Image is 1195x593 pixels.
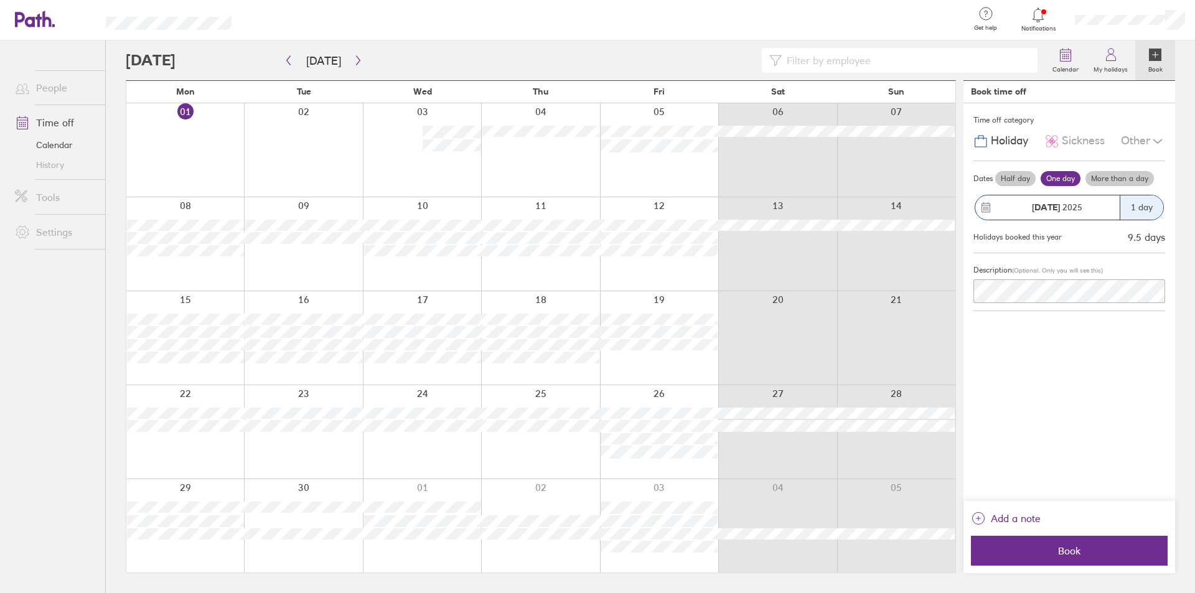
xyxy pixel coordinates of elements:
span: 2025 [1032,202,1082,212]
span: Thu [533,86,548,96]
a: My holidays [1086,40,1135,80]
label: Book [1141,62,1170,73]
button: [DATE] 20251 day [973,189,1165,226]
div: Other [1121,129,1165,153]
span: Wed [413,86,432,96]
a: Tools [5,185,105,210]
span: (Optional. Only you will see this) [1012,266,1103,274]
span: Sickness [1062,134,1105,147]
span: Get help [965,24,1006,32]
label: Half day [995,171,1036,186]
a: Calendar [5,135,105,155]
label: My holidays [1086,62,1135,73]
div: 1 day [1120,195,1163,220]
a: People [5,75,105,100]
button: Add a note [971,508,1041,528]
span: Mon [176,86,195,96]
strong: [DATE] [1032,202,1060,213]
span: Dates [973,174,993,183]
button: Book [971,536,1168,566]
a: Notifications [1018,6,1059,32]
span: Sat [771,86,785,96]
input: Filter by employee [782,49,1030,72]
div: Time off category [973,111,1165,129]
span: Fri [654,86,665,96]
div: 9.5 days [1128,231,1165,243]
a: History [5,155,105,175]
a: Time off [5,110,105,135]
a: Book [1135,40,1175,80]
a: Settings [5,220,105,245]
label: Calendar [1045,62,1086,73]
div: Holidays booked this year [973,233,1062,241]
a: Calendar [1045,40,1086,80]
label: One day [1041,171,1080,186]
span: Book [980,545,1159,556]
button: [DATE] [296,50,351,71]
span: Description [973,265,1012,274]
span: Add a note [991,508,1041,528]
span: Tue [297,86,311,96]
span: Holiday [991,134,1028,147]
span: Notifications [1018,25,1059,32]
div: Book time off [971,86,1026,96]
label: More than a day [1085,171,1154,186]
span: Sun [888,86,904,96]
